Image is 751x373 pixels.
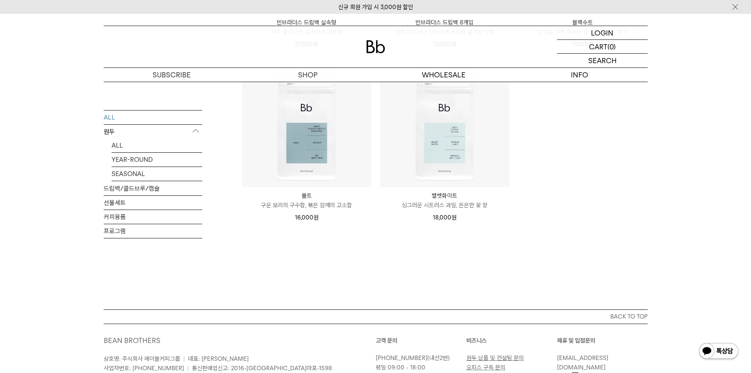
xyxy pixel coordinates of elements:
span: 사업자번호: [PHONE_NUMBER] [104,365,184,372]
button: BACK TO TOP [104,309,648,324]
p: INFO [512,68,648,82]
a: SEASONAL [112,167,202,181]
p: 제휴 및 입점문의 [557,336,648,345]
a: 드립백/콜드브루/캡슐 [104,182,202,195]
p: CART [589,40,608,53]
p: 몰트 [242,191,371,201]
span: 통신판매업신고: 2016-[GEOGRAPHIC_DATA]마포-1598 [192,365,332,372]
p: 비즈니스 [466,336,557,345]
a: 벨벳화이트 싱그러운 시트러스 과일, 은은한 꽃 향 [380,191,509,210]
p: (내선2번) [376,353,462,363]
a: 오피스 구독 문의 [466,364,505,371]
img: 로고 [366,40,385,53]
span: 원 [451,214,457,221]
p: (0) [608,40,616,53]
a: SUBSCRIBE [104,68,240,82]
span: 대표: [PERSON_NAME] [188,355,249,362]
img: 카카오톡 채널 1:1 채팅 버튼 [698,342,739,361]
a: 프로그램 [104,224,202,238]
a: ALL [104,111,202,124]
a: BEAN BROTHERS [104,336,160,345]
p: SEARCH [588,54,617,67]
span: 18,000 [433,214,457,221]
img: 벨벳화이트 [380,58,509,187]
p: 원두 [104,125,202,139]
p: 구운 보리의 구수함, 볶은 참깨의 고소함 [242,201,371,210]
a: ALL [112,139,202,152]
span: 16,000 [295,214,319,221]
p: 벨벳화이트 [380,191,509,201]
span: | [187,365,189,372]
span: 상호명: 주식회사 에이블커피그룹 [104,355,180,362]
p: 고객 문의 [376,336,466,345]
p: LOGIN [591,26,613,39]
a: 신규 회원 가입 시 3,000원 할인 [338,4,413,11]
p: 평일 09:00 - 18:00 [376,363,462,372]
a: 선물세트 [104,196,202,210]
span: | [183,355,185,362]
span: 원 [313,214,319,221]
a: 몰트 구운 보리의 구수함, 볶은 참깨의 고소함 [242,191,371,210]
a: YEAR-ROUND [112,153,202,167]
a: [EMAIL_ADDRESS][DOMAIN_NAME] [557,354,608,371]
a: [PHONE_NUMBER] [376,354,427,362]
a: SHOP [240,68,376,82]
img: 몰트 [242,58,371,187]
a: LOGIN [557,26,648,40]
a: CART (0) [557,40,648,54]
p: 싱그러운 시트러스 과일, 은은한 꽃 향 [380,201,509,210]
a: 원두 납품 및 컨설팅 문의 [466,354,524,362]
p: WHOLESALE [376,68,512,82]
a: 커피용품 [104,210,202,224]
